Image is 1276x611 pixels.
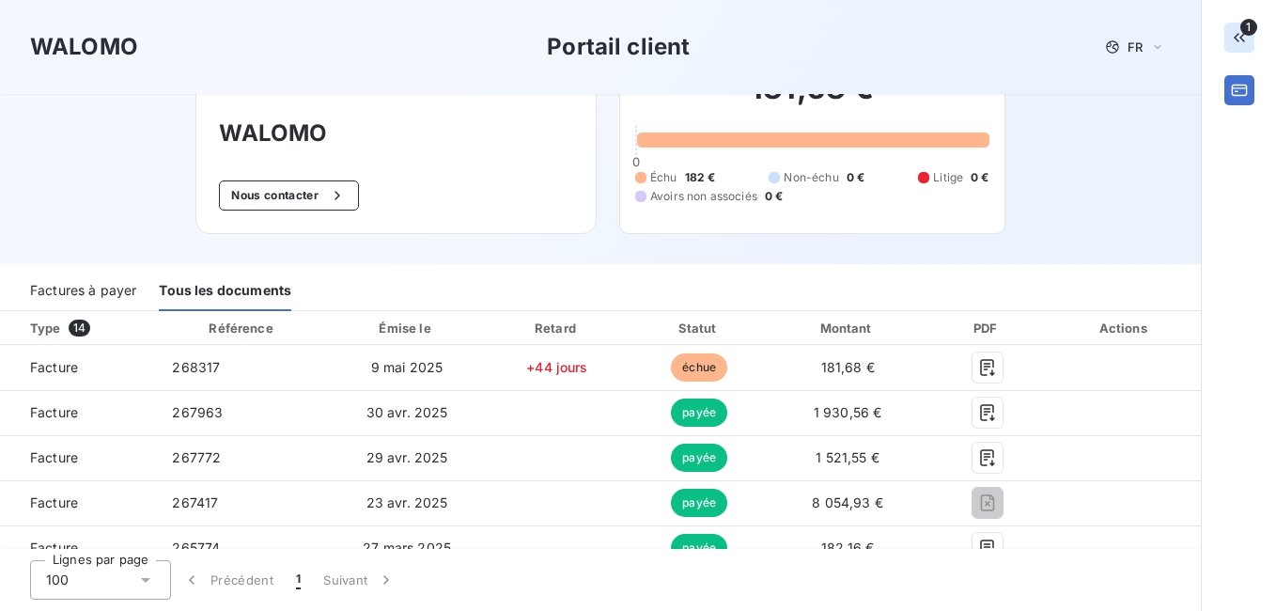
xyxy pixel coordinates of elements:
[19,319,153,337] div: Type
[821,359,875,375] span: 181,68 €
[209,321,272,336] div: Référence
[547,30,690,64] h3: Portail client
[172,449,221,465] span: 267772
[30,272,136,311] div: Factures à payer
[172,540,220,556] span: 265774
[650,169,677,186] span: Échu
[172,494,218,510] span: 267417
[847,169,864,186] span: 0 €
[773,319,922,337] div: Montant
[46,571,69,589] span: 100
[312,560,407,600] button: Suivant
[172,359,220,375] span: 268317
[650,188,757,205] span: Avoirs non associés
[15,493,142,512] span: Facture
[15,448,142,467] span: Facture
[371,359,443,375] span: 9 mai 2025
[765,188,783,205] span: 0 €
[159,272,291,311] div: Tous les documents
[333,319,482,337] div: Émise le
[632,319,765,337] div: Statut
[635,70,989,126] h2: 181,68 €
[285,560,312,600] button: 1
[1052,319,1197,337] div: Actions
[366,449,448,465] span: 29 avr. 2025
[15,539,142,557] span: Facture
[671,353,727,382] span: échue
[821,540,874,556] span: 182,16 €
[671,444,727,472] span: payée
[15,358,142,377] span: Facture
[489,319,625,337] div: Retard
[816,449,879,465] span: 1 521,55 €
[30,30,138,64] h3: WALOMO
[671,489,727,517] span: payée
[296,571,301,589] span: 1
[526,359,587,375] span: +44 jours
[632,154,640,169] span: 0
[929,319,1045,337] div: PDF
[219,180,358,211] button: Nous contacter
[15,403,142,422] span: Facture
[812,494,883,510] span: 8 054,93 €
[933,169,963,186] span: Litige
[69,320,90,337] span: 14
[171,560,285,600] button: Précédent
[671,534,727,562] span: payée
[971,169,988,186] span: 0 €
[366,494,448,510] span: 23 avr. 2025
[1128,39,1143,55] span: FR
[219,117,573,150] h3: WALOMO
[363,540,451,556] span: 27 mars 2025
[366,404,448,420] span: 30 avr. 2025
[814,404,882,420] span: 1 930,56 €
[685,169,716,186] span: 182 €
[671,399,727,427] span: payée
[172,404,223,420] span: 267963
[1240,19,1257,36] span: 1
[784,169,838,186] span: Non-échu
